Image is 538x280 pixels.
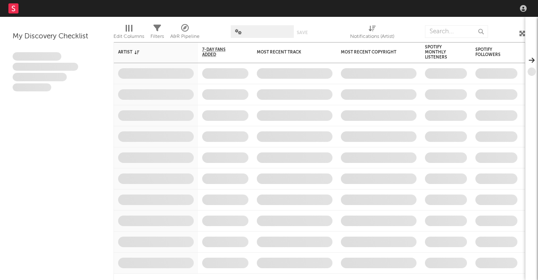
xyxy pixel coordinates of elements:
div: Filters [150,21,164,45]
div: Edit Columns [113,32,144,42]
span: Lorem ipsum dolor [13,52,61,61]
span: Aliquam viverra [13,83,51,92]
div: Spotify Monthly Listeners [425,45,454,60]
div: A&R Pipeline [170,21,200,45]
span: Integer aliquet in purus et [13,63,78,71]
div: My Discovery Checklist [13,32,101,42]
button: Save [297,30,308,35]
div: Notifications (Artist) [350,21,394,45]
input: Search... [425,25,488,38]
div: Most Recent Track [257,50,320,55]
span: 7-Day Fans Added [202,47,236,57]
span: Praesent ac interdum [13,73,67,81]
div: Spotify Followers [475,47,505,57]
div: A&R Pipeline [170,32,200,42]
div: Notifications (Artist) [350,32,394,42]
div: Artist [118,50,181,55]
div: Edit Columns [113,21,144,45]
div: Filters [150,32,164,42]
div: Most Recent Copyright [341,50,404,55]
